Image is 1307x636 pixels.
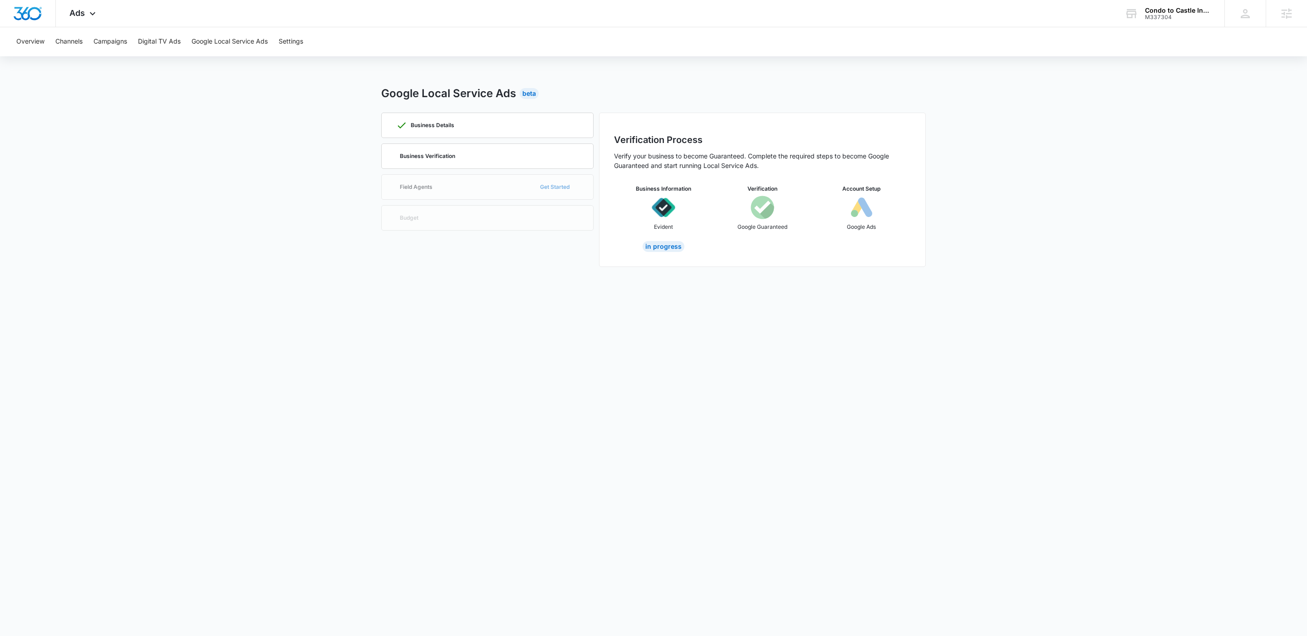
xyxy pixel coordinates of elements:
[751,196,774,219] img: icon-googleGuaranteed.svg
[614,133,911,147] h2: Verification Process
[636,185,691,193] h3: Business Information
[138,27,181,56] button: Digital TV Ads
[279,27,303,56] button: Settings
[381,143,594,169] a: Business Verification
[93,27,127,56] button: Campaigns
[520,88,539,99] div: Beta
[411,123,454,128] p: Business Details
[654,223,673,231] p: Evident
[747,185,777,193] h3: Verification
[614,151,911,170] p: Verify your business to become Guaranteed. Complete the required steps to become Google Guarantee...
[842,185,880,193] h3: Account Setup
[381,85,516,102] h2: Google Local Service Ads
[847,223,876,231] p: Google Ads
[643,241,684,252] div: In Progress
[192,27,268,56] button: Google Local Service Ads
[381,113,594,138] a: Business Details
[16,27,44,56] button: Overview
[1145,14,1211,20] div: account id
[55,27,83,56] button: Channels
[400,153,455,159] p: Business Verification
[737,223,787,231] p: Google Guaranteed
[850,196,873,219] img: icon-googleAds-b.svg
[652,196,675,219] img: icon-evident.svg
[69,8,85,18] span: Ads
[1145,7,1211,14] div: account name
